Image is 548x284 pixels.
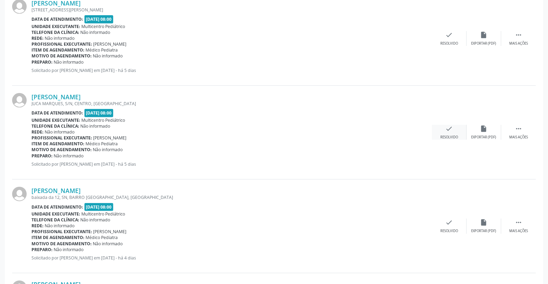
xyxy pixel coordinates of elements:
[32,29,79,35] b: Telefone da clínica:
[446,125,453,132] i: check
[93,53,123,59] span: Não informado
[54,59,84,65] span: Não informado
[54,247,84,253] span: Não informado
[480,125,488,132] i: insert_drive_file
[440,229,458,233] div: Resolvido
[93,229,127,235] span: [PERSON_NAME]
[32,41,92,47] b: Profissional executante:
[12,93,27,108] img: img
[32,194,432,200] div: baixada da 12, SN, BAIRRO [GEOGRAPHIC_DATA], [GEOGRAPHIC_DATA]
[32,255,432,261] p: Solicitado por [PERSON_NAME] em [DATE] - há 4 dias
[32,204,83,210] b: Data de atendimento:
[32,35,44,41] b: Rede:
[480,219,488,226] i: insert_drive_file
[515,125,522,132] i: 
[45,223,75,229] span: Não informado
[82,117,125,123] span: Multicentro Pediátrico
[32,53,92,59] b: Motivo de agendamento:
[480,31,488,39] i: insert_drive_file
[81,29,110,35] span: Não informado
[93,147,123,153] span: Não informado
[32,223,44,229] b: Rede:
[84,203,114,211] span: [DATE] 08:00
[93,241,123,247] span: Não informado
[32,7,432,13] div: [STREET_ADDRESS][PERSON_NAME]
[32,217,79,223] b: Telefone da clínica:
[32,59,53,65] b: Preparo:
[446,31,453,39] i: check
[515,219,522,226] i: 
[84,109,114,117] span: [DATE] 08:00
[32,161,432,167] p: Solicitado por [PERSON_NAME] em [DATE] - há 5 dias
[45,35,75,41] span: Não informado
[81,217,110,223] span: Não informado
[93,135,127,141] span: [PERSON_NAME]
[32,211,80,217] b: Unidade executante:
[509,229,528,233] div: Mais ações
[32,187,81,194] a: [PERSON_NAME]
[81,123,110,129] span: Não informado
[12,187,27,201] img: img
[54,153,84,159] span: Não informado
[471,41,496,46] div: Exportar (PDF)
[32,16,83,22] b: Data de atendimento:
[32,241,92,247] b: Motivo de agendamento:
[82,211,125,217] span: Multicentro Pediátrico
[32,67,432,73] p: Solicitado por [PERSON_NAME] em [DATE] - há 5 dias
[32,235,84,240] b: Item de agendamento:
[32,229,92,235] b: Profissional executante:
[82,24,125,29] span: Multicentro Pediátrico
[446,219,453,226] i: check
[86,47,118,53] span: Médico Pediatra
[86,141,118,147] span: Médico Pediatra
[32,24,80,29] b: Unidade executante:
[471,229,496,233] div: Exportar (PDF)
[45,129,75,135] span: Não informado
[86,235,118,240] span: Médico Pediatra
[440,41,458,46] div: Resolvido
[32,101,432,107] div: JUCA MARQUES, S/N, CENTRO, [GEOGRAPHIC_DATA]
[32,117,80,123] b: Unidade executante:
[32,153,53,159] b: Preparo:
[32,247,53,253] b: Preparo:
[32,135,92,141] b: Profissional executante:
[509,135,528,140] div: Mais ações
[32,110,83,116] b: Data de atendimento:
[32,129,44,135] b: Rede:
[32,147,92,153] b: Motivo de agendamento:
[32,47,84,53] b: Item de agendamento:
[509,41,528,46] div: Mais ações
[84,15,114,23] span: [DATE] 08:00
[471,135,496,140] div: Exportar (PDF)
[93,41,127,47] span: [PERSON_NAME]
[440,135,458,140] div: Resolvido
[515,31,522,39] i: 
[32,123,79,129] b: Telefone da clínica:
[32,93,81,101] a: [PERSON_NAME]
[32,141,84,147] b: Item de agendamento:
